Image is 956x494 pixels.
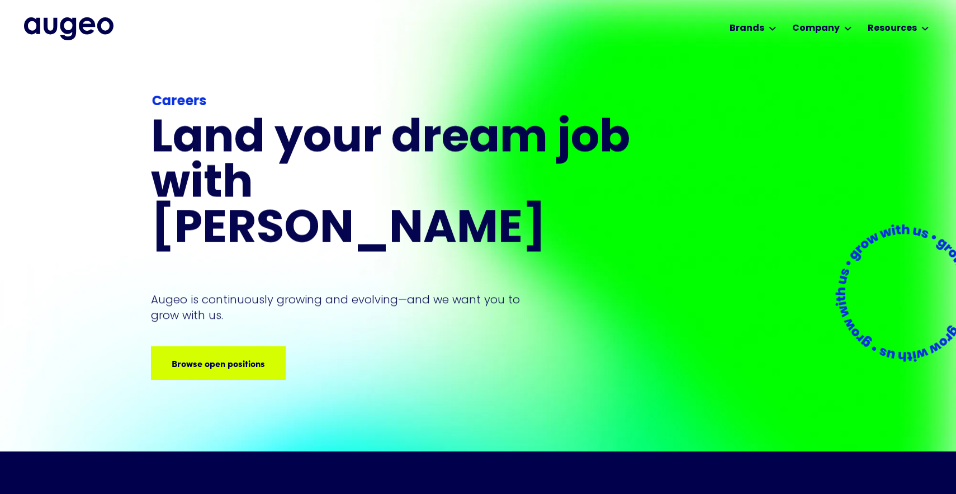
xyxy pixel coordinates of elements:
[730,22,764,35] div: Brands
[152,95,207,109] strong: Careers
[151,346,286,380] a: Browse open positions
[792,22,840,35] div: Company
[868,22,917,35] div: Resources
[151,117,634,253] h1: Land your dream job﻿ with [PERSON_NAME]
[24,17,113,40] img: Augeo's full logo in midnight blue.
[24,17,113,40] a: home
[151,291,536,323] p: Augeo is continuously growing and evolving—and we want you to grow with us.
